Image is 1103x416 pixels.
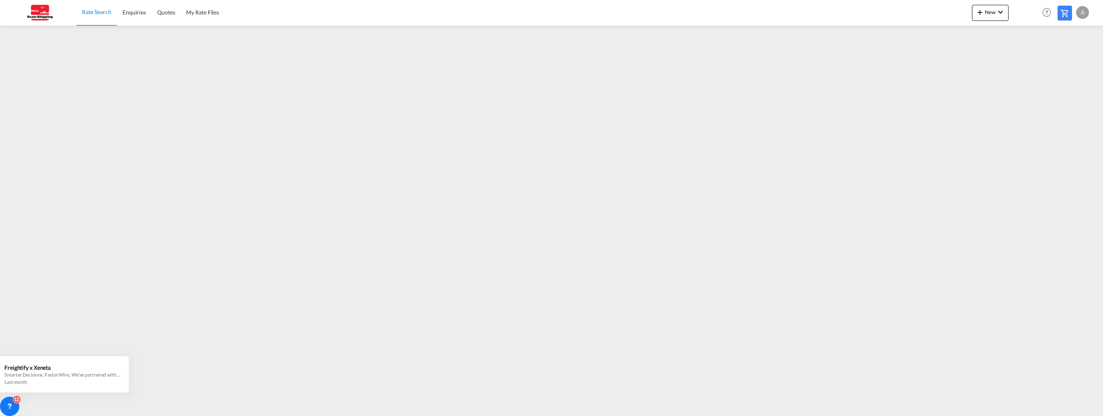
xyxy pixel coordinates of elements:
[972,5,1009,21] button: icon-plus 400-fgNewicon-chevron-down
[123,9,146,16] span: Enquiries
[12,4,66,22] img: 123b615026f311ee80dabbd30bc9e10f.jpg
[1040,6,1054,19] span: Help
[186,9,219,16] span: My Rate Files
[996,7,1005,17] md-icon: icon-chevron-down
[157,9,175,16] span: Quotes
[975,7,985,17] md-icon: icon-plus 400-fg
[82,8,111,15] span: Rate Search
[1076,6,1089,19] div: Å
[1040,6,1058,20] div: Help
[975,9,1005,15] span: New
